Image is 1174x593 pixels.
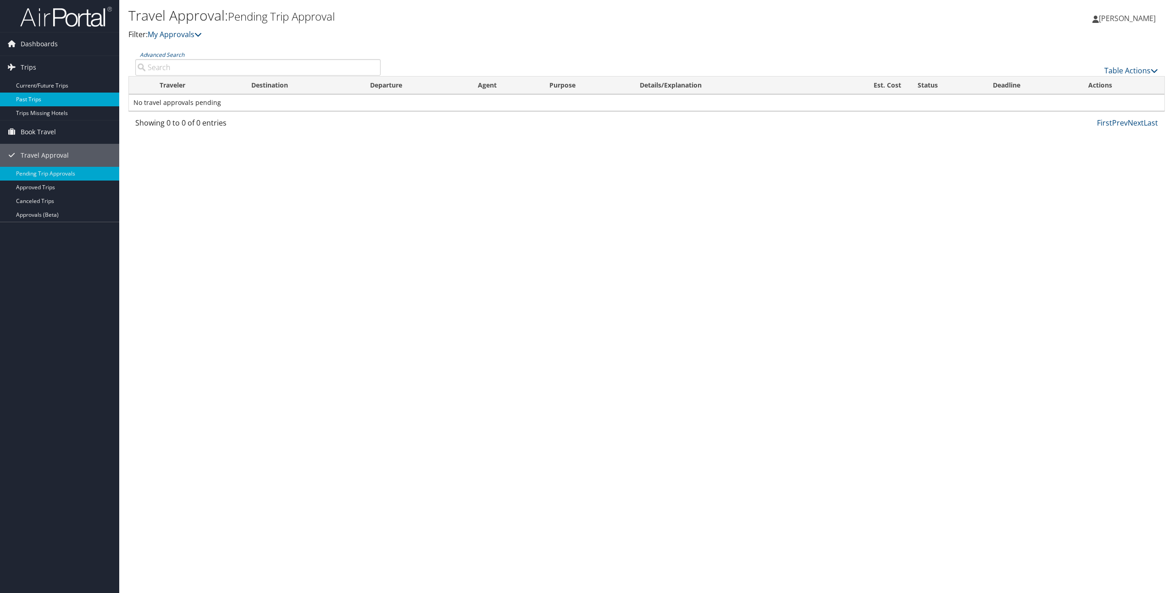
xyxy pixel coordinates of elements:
[148,29,202,39] a: My Approvals
[21,56,36,79] span: Trips
[985,77,1080,94] th: Deadline: activate to sort column descending
[20,6,112,27] img: airportal-logo.png
[1144,118,1158,128] a: Last
[128,29,820,41] p: Filter:
[1128,118,1144,128] a: Next
[1104,66,1158,76] a: Table Actions
[909,77,985,94] th: Status: activate to sort column ascending
[362,77,470,94] th: Departure: activate to sort column ascending
[1092,5,1165,32] a: [PERSON_NAME]
[151,77,243,94] th: Traveler: activate to sort column ascending
[21,33,58,55] span: Dashboards
[135,59,381,76] input: Advanced Search
[135,117,381,133] div: Showing 0 to 0 of 0 entries
[1099,13,1156,23] span: [PERSON_NAME]
[1097,118,1112,128] a: First
[1112,118,1128,128] a: Prev
[541,77,631,94] th: Purpose
[243,77,362,94] th: Destination: activate to sort column ascending
[470,77,541,94] th: Agent
[129,94,1164,111] td: No travel approvals pending
[228,9,335,24] small: Pending Trip Approval
[128,6,820,25] h1: Travel Approval:
[21,144,69,167] span: Travel Approval
[817,77,909,94] th: Est. Cost: activate to sort column ascending
[21,121,56,143] span: Book Travel
[631,77,817,94] th: Details/Explanation
[140,51,184,59] a: Advanced Search
[1080,77,1164,94] th: Actions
